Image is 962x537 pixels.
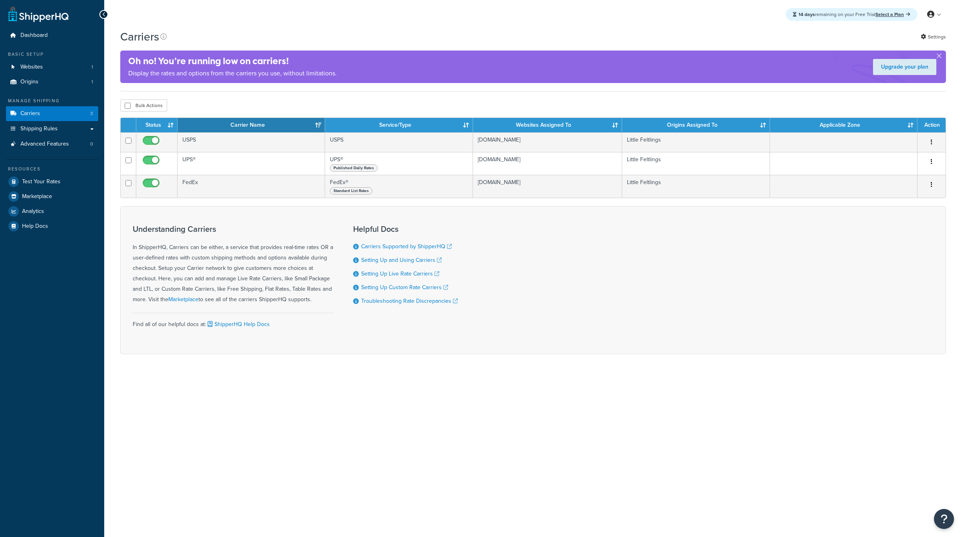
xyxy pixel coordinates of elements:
[6,137,98,152] a: Advanced Features 0
[20,110,40,117] span: Carriers
[128,68,337,79] p: Display the rates and options from the carriers you use, without limitations.
[136,118,178,132] th: Status: activate to sort column ascending
[20,64,43,71] span: Websites
[6,204,98,219] a: Analytics
[6,51,98,58] div: Basic Setup
[353,225,458,233] h3: Helpful Docs
[133,225,333,233] h3: Understanding Carriers
[6,166,98,172] div: Resources
[622,175,770,198] td: Little Feltlings
[178,118,325,132] th: Carrier Name: activate to sort column ascending
[206,320,270,328] a: ShipperHQ Help Docs
[770,118,918,132] th: Applicable Zone: activate to sort column ascending
[20,126,58,132] span: Shipping Rules
[622,152,770,175] td: Little Feltlings
[178,152,325,175] td: UPS®
[6,75,98,89] li: Origins
[133,313,333,330] div: Find all of our helpful docs at:
[6,106,98,121] a: Carriers 3
[6,106,98,121] li: Carriers
[91,79,93,85] span: 1
[622,118,770,132] th: Origins Assigned To: activate to sort column ascending
[22,193,52,200] span: Marketplace
[361,297,458,305] a: Troubleshooting Rate Discrepancies
[325,118,473,132] th: Service/Type: activate to sort column ascending
[6,28,98,43] a: Dashboard
[330,164,378,172] span: Published Daily Rates
[20,79,38,85] span: Origins
[361,283,448,292] a: Setting Up Custom Rate Carriers
[120,29,159,45] h1: Carriers
[20,141,69,148] span: Advanced Features
[798,11,815,18] strong: 14 days
[786,8,918,21] div: remaining on your Free Trial
[330,187,372,195] span: Standard List Rates
[91,64,93,71] span: 1
[6,75,98,89] a: Origins 1
[128,55,337,68] h4: Oh no! You’re running low on carriers!
[325,132,473,152] td: USPS
[6,97,98,104] div: Manage Shipping
[6,174,98,189] a: Test Your Rates
[361,242,452,251] a: Carriers Supported by ShipperHQ
[473,175,622,198] td: [DOMAIN_NAME]
[6,137,98,152] li: Advanced Features
[178,132,325,152] td: USPS
[22,223,48,230] span: Help Docs
[6,60,98,75] a: Websites 1
[361,270,439,278] a: Setting Up Live Rate Carriers
[473,118,622,132] th: Websites Assigned To: activate to sort column ascending
[934,509,954,529] button: Open Resource Center
[178,175,325,198] td: FedEx
[6,219,98,233] a: Help Docs
[133,225,333,305] div: In ShipperHQ, Carriers can be either, a service that provides real-time rates OR a user-defined r...
[168,295,198,304] a: Marketplace
[873,59,936,75] a: Upgrade your plan
[6,60,98,75] li: Websites
[22,208,44,215] span: Analytics
[875,11,910,18] a: Select a Plan
[325,175,473,198] td: FedEx®
[921,31,946,43] a: Settings
[6,189,98,204] a: Marketplace
[20,32,48,39] span: Dashboard
[90,141,93,148] span: 0
[22,178,61,185] span: Test Your Rates
[90,110,93,117] span: 3
[120,99,167,111] button: Bulk Actions
[8,6,69,22] a: ShipperHQ Home
[6,122,98,136] a: Shipping Rules
[325,152,473,175] td: UPS®
[361,256,442,264] a: Setting Up and Using Carriers
[473,152,622,175] td: [DOMAIN_NAME]
[622,132,770,152] td: Little Feltlings
[918,118,946,132] th: Action
[473,132,622,152] td: [DOMAIN_NAME]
